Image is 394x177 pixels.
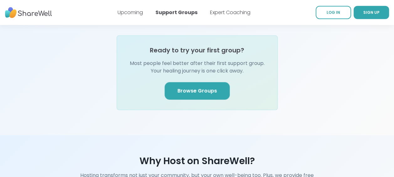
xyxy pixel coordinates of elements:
a: SIGN UP [354,6,389,19]
h3: Why Host on ShareWell? [17,155,377,167]
a: Support Groups [155,9,197,16]
a: Browse Groups [165,82,230,100]
span: LOG IN [327,10,340,15]
a: LOG IN [316,6,351,19]
a: Upcoming [118,9,143,16]
span: Browse Groups [177,87,217,95]
p: Most people feel better after their first support group. Your healing journey is one click away. [127,60,267,75]
span: SIGN UP [363,10,380,15]
h4: Ready to try your first group? [150,46,244,55]
img: ShareWell Nav Logo [5,4,52,21]
a: Expert Coaching [210,9,250,16]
